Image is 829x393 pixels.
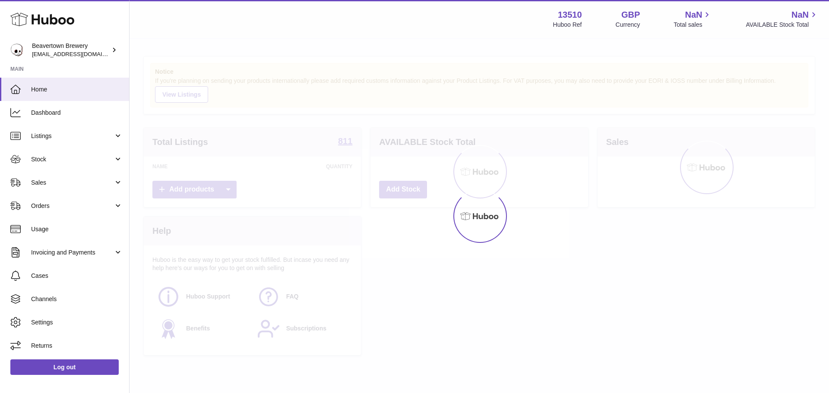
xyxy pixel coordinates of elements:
strong: GBP [621,9,640,21]
span: Total sales [674,21,712,29]
span: NaN [685,9,702,21]
a: NaN Total sales [674,9,712,29]
span: Invoicing and Payments [31,248,114,257]
span: Stock [31,155,114,163]
div: Beavertown Brewery [32,42,110,58]
span: Settings [31,318,123,327]
strong: 13510 [558,9,582,21]
a: NaN AVAILABLE Stock Total [746,9,819,29]
span: [EMAIL_ADDRESS][DOMAIN_NAME] [32,50,127,57]
span: Sales [31,179,114,187]
span: Returns [31,342,123,350]
img: internalAdmin-13510@internal.huboo.com [10,44,23,57]
span: Home [31,85,123,94]
span: Listings [31,132,114,140]
div: Huboo Ref [553,21,582,29]
div: Currency [616,21,640,29]
span: NaN [791,9,809,21]
span: AVAILABLE Stock Total [746,21,819,29]
span: Cases [31,272,123,280]
a: Log out [10,359,119,375]
span: Dashboard [31,109,123,117]
span: Channels [31,295,123,303]
span: Orders [31,202,114,210]
span: Usage [31,225,123,233]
